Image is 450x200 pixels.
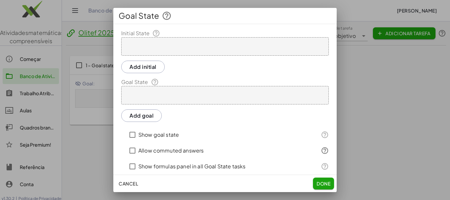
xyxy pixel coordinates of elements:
button: Add goal [121,109,162,122]
label: Show goal state [138,127,179,143]
label: Show formulas panel in all Goal State tasks [138,158,245,174]
button: Done [313,178,334,189]
label: Goal State [121,78,159,86]
span: Done [317,181,330,186]
label: Allow commuted answers [138,143,204,158]
button: Cancel [116,178,141,189]
label: Initial State [121,29,160,37]
span: Goal State [119,11,159,21]
button: Add initial [121,61,165,73]
span: Cancel [119,181,138,186]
